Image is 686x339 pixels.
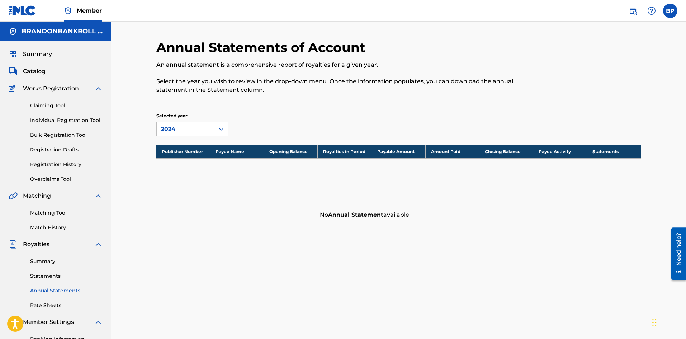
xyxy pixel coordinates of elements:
[161,125,210,133] div: 2024
[30,224,103,231] a: Match History
[210,145,264,158] th: Payee Name
[9,5,36,16] img: MLC Logo
[30,161,103,168] a: Registration History
[425,145,479,158] th: Amount Paid
[30,209,103,217] a: Matching Tool
[644,4,659,18] div: Help
[587,145,641,158] th: Statements
[156,113,228,119] p: Selected year:
[9,67,17,76] img: Catalog
[30,272,103,280] a: Statements
[647,6,656,15] img: help
[264,145,318,158] th: Opening Balance
[23,67,46,76] span: Catalog
[9,192,18,200] img: Matching
[30,102,103,109] a: Claiming Tool
[650,305,686,339] iframe: Chat Widget
[629,6,637,15] img: search
[9,50,17,58] img: Summary
[64,6,72,15] img: Top Rightsholder
[30,131,103,139] a: Bulk Registration Tool
[666,225,686,283] iframe: Resource Center
[533,145,587,158] th: Payee Activity
[23,318,74,326] span: Member Settings
[94,318,103,326] img: expand
[372,145,425,158] th: Payable Amount
[652,312,657,333] div: Drag
[30,175,103,183] a: Overclaims Tool
[156,61,530,69] p: An annual statement is a comprehensive report of royalties for a given year.
[9,27,17,36] img: Accounts
[328,211,383,218] strong: Annual Statement
[23,192,51,200] span: Matching
[626,4,640,18] a: Public Search
[94,84,103,93] img: expand
[30,258,103,265] a: Summary
[30,117,103,124] a: Individual Registration Tool
[30,146,103,154] a: Registration Drafts
[9,240,17,249] img: Royalties
[77,6,102,15] span: Member
[23,240,49,249] span: Royalties
[156,145,210,158] th: Publisher Number
[9,67,46,76] a: CatalogCatalog
[94,240,103,249] img: expand
[663,4,677,18] div: User Menu
[9,50,52,58] a: SummarySummary
[23,84,79,93] span: Works Registration
[30,287,103,295] a: Annual Statements
[316,207,641,223] div: No available
[9,318,17,326] img: Member Settings
[156,39,369,56] h2: Annual Statements of Account
[23,50,52,58] span: Summary
[479,145,533,158] th: Closing Balance
[156,77,530,94] p: Select the year you wish to review in the drop-down menu. Once the information populates, you can...
[30,302,103,309] a: Rate Sheets
[94,192,103,200] img: expand
[22,27,103,36] h5: BRANDONBANKROLL PUBLISHING
[318,145,372,158] th: Royalties in Period
[9,84,18,93] img: Works Registration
